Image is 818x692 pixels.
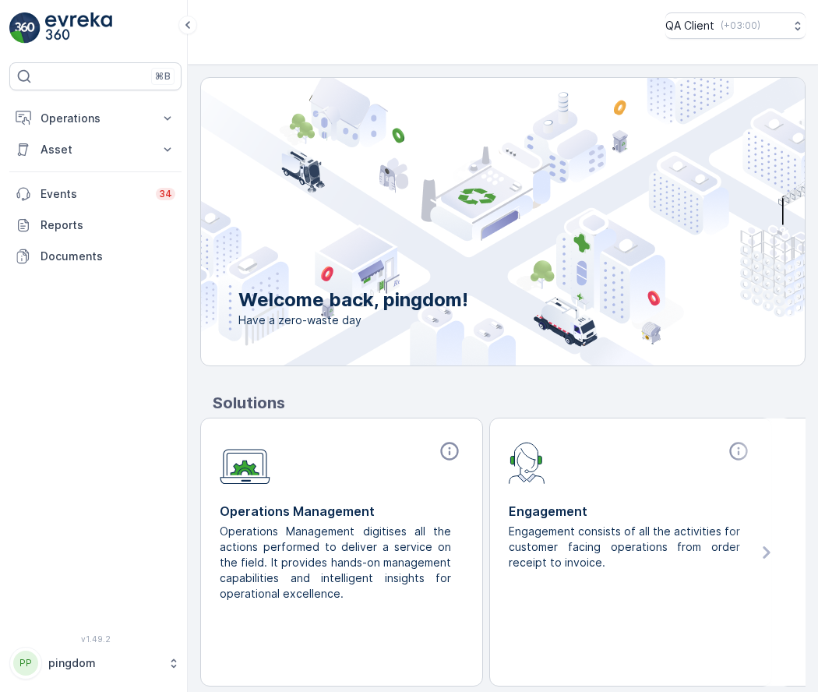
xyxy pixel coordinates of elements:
button: PPpingdom [9,647,182,680]
p: 34 [159,188,172,200]
img: city illustration [131,78,805,365]
p: Operations Management [220,502,464,521]
span: Have a zero-waste day [238,312,468,328]
a: Events34 [9,178,182,210]
p: ( +03:00 ) [721,19,760,32]
button: Operations [9,103,182,134]
div: PP [13,651,38,676]
p: Engagement consists of all the activities for customer facing operations from order receipt to in... [509,524,740,570]
p: Solutions [213,391,806,415]
a: Documents [9,241,182,272]
img: module-icon [220,440,270,485]
img: module-icon [509,440,545,484]
button: Asset [9,134,182,165]
p: QA Client [665,18,714,34]
button: QA Client(+03:00) [665,12,806,39]
p: ⌘B [155,70,171,83]
p: pingdom [48,655,160,671]
p: Operations Management digitises all the actions performed to deliver a service on the field. It p... [220,524,451,602]
p: Reports [41,217,175,233]
p: Welcome back, pingdom! [238,288,468,312]
span: v 1.49.2 [9,634,182,644]
p: Operations [41,111,150,126]
img: logo_light-DOdMpM7g.png [45,12,112,44]
p: Engagement [509,502,753,521]
a: Reports [9,210,182,241]
p: Documents [41,249,175,264]
p: Events [41,186,146,202]
p: Asset [41,142,150,157]
img: logo [9,12,41,44]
